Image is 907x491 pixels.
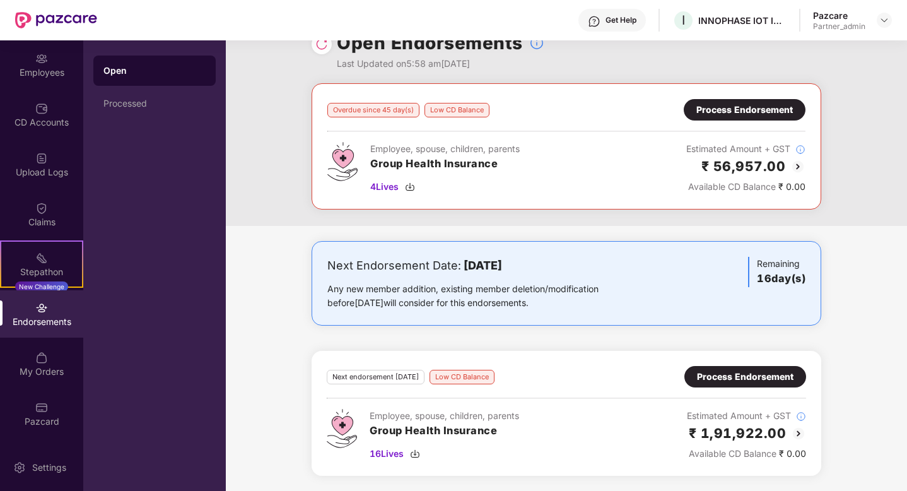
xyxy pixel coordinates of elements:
[791,426,806,441] img: svg+xml;base64,PHN2ZyBpZD0iQmFjay0yMHgyMCIgeG1sbnM9Imh0dHA6Ly93d3cudzMub3JnLzIwMDAvc3ZnIiB3aWR0aD...
[35,152,48,165] img: svg+xml;base64,PHN2ZyBpZD0iVXBsb2FkX0xvZ3MiIGRhdGEtbmFtZT0iVXBsb2FkIExvZ3MiIHhtbG5zPSJodHRwOi8vd3...
[430,370,494,384] div: Low CD Balance
[13,461,26,474] img: svg+xml;base64,PHN2ZyBpZD0iU2V0dGluZy0yMHgyMCIgeG1sbnM9Imh0dHA6Ly93d3cudzMub3JnLzIwMDAvc3ZnIiB3aW...
[689,448,776,459] span: Available CD Balance
[327,257,638,275] div: Next Endorsement Date:
[696,103,793,117] div: Process Endorsement
[410,449,420,459] img: svg+xml;base64,PHN2ZyBpZD0iRG93bmxvYWQtMzJ4MzIiIHhtbG5zPSJodHRwOi8vd3d3LnczLm9yZy8yMDAwL3N2ZyIgd2...
[1,266,82,278] div: Stepathon
[688,181,776,192] span: Available CD Balance
[686,180,805,194] div: ₹ 0.00
[35,52,48,65] img: svg+xml;base64,PHN2ZyBpZD0iRW1wbG95ZWVzIiB4bWxucz0iaHR0cDovL3d3dy53My5vcmcvMjAwMC9zdmciIHdpZHRoPS...
[370,156,520,172] h3: Group Health Insurance
[748,257,805,287] div: Remaining
[327,282,638,310] div: Any new member addition, existing member deletion/modification before [DATE] will consider for th...
[35,202,48,215] img: svg+xml;base64,PHN2ZyBpZD0iQ2xhaW0iIHhtbG5zPSJodHRwOi8vd3d3LnczLm9yZy8yMDAwL3N2ZyIgd2lkdGg9IjIwIi...
[370,409,519,423] div: Employee, spouse, children, parents
[464,259,502,272] b: [DATE]
[796,411,806,422] img: svg+xml;base64,PHN2ZyBpZD0iSW5mb18tXzMyeDMyIiBkYXRhLW5hbWU9IkluZm8gLSAzMngzMiIgeG1sbnM9Imh0dHA6Ly...
[35,102,48,115] img: svg+xml;base64,PHN2ZyBpZD0iQ0RfQWNjb3VudHMiIGRhdGEtbmFtZT0iQ0QgQWNjb3VudHMiIHhtbG5zPSJodHRwOi8vd3...
[35,401,48,414] img: svg+xml;base64,PHN2ZyBpZD0iUGF6Y2FyZCIgeG1sbnM9Imh0dHA6Ly93d3cudzMub3JnLzIwMDAvc3ZnIiB3aWR0aD0iMj...
[606,15,636,25] div: Get Help
[405,182,415,192] img: svg+xml;base64,PHN2ZyBpZD0iRG93bmxvYWQtMzJ4MzIiIHhtbG5zPSJodHRwOi8vd3d3LnczLm9yZy8yMDAwL3N2ZyIgd2...
[327,142,358,181] img: svg+xml;base64,PHN2ZyB4bWxucz0iaHR0cDovL3d3dy53My5vcmcvMjAwMC9zdmciIHdpZHRoPSI0Ny43MTQiIGhlaWdodD...
[686,142,805,156] div: Estimated Amount + GST
[757,271,805,287] h3: 16 day(s)
[337,29,523,57] h1: Open Endorsements
[15,12,97,28] img: New Pazcare Logo
[588,15,600,28] img: svg+xml;base64,PHN2ZyBpZD0iSGVscC0zMngzMiIgeG1sbnM9Imh0dHA6Ly93d3cudzMub3JnLzIwMDAvc3ZnIiB3aWR0aD...
[370,447,404,461] span: 16 Lives
[337,57,544,71] div: Last Updated on 5:58 am[DATE]
[879,15,889,25] img: svg+xml;base64,PHN2ZyBpZD0iRHJvcGRvd24tMzJ4MzIiIHhtbG5zPSJodHRwOi8vd3d3LnczLm9yZy8yMDAwL3N2ZyIgd2...
[682,13,685,28] span: I
[698,15,787,27] div: INNOPHASE IOT INDIA PRIVATE LIMITED
[28,461,70,474] div: Settings
[315,38,328,50] img: svg+xml;base64,PHN2ZyBpZD0iUmVsb2FkLTMyeDMyIiB4bWxucz0iaHR0cDovL3d3dy53My5vcmcvMjAwMC9zdmciIHdpZH...
[370,423,519,439] h3: Group Health Insurance
[35,352,48,364] img: svg+xml;base64,PHN2ZyBpZD0iTXlfT3JkZXJzIiBkYXRhLW5hbWU9Ik15IE9yZGVycyIgeG1sbnM9Imh0dHA6Ly93d3cudz...
[790,159,805,174] img: svg+xml;base64,PHN2ZyBpZD0iQmFjay0yMHgyMCIgeG1sbnM9Imh0dHA6Ly93d3cudzMub3JnLzIwMDAvc3ZnIiB3aWR0aD...
[15,281,68,292] div: New Challenge
[701,156,786,177] h2: ₹ 56,957.00
[35,302,48,314] img: svg+xml;base64,PHN2ZyBpZD0iRW5kb3JzZW1lbnRzIiB4bWxucz0iaHR0cDovL3d3dy53My5vcmcvMjAwMC9zdmciIHdpZH...
[103,98,206,109] div: Processed
[327,409,357,448] img: svg+xml;base64,PHN2ZyB4bWxucz0iaHR0cDovL3d3dy53My5vcmcvMjAwMC9zdmciIHdpZHRoPSI0Ny43MTQiIGhlaWdodD...
[689,423,787,444] h2: ₹ 1,91,922.00
[327,370,424,384] div: Next endorsement [DATE]
[529,35,544,50] img: svg+xml;base64,PHN2ZyBpZD0iSW5mb18tXzMyeDMyIiBkYXRhLW5hbWU9IkluZm8gLSAzMngzMiIgeG1sbnM9Imh0dHA6Ly...
[35,252,48,264] img: svg+xml;base64,PHN2ZyB4bWxucz0iaHR0cDovL3d3dy53My5vcmcvMjAwMC9zdmciIHdpZHRoPSIyMSIgaGVpZ2h0PSIyMC...
[795,145,805,155] img: svg+xml;base64,PHN2ZyBpZD0iSW5mb18tXzMyeDMyIiBkYXRhLW5hbWU9IkluZm8gLSAzMngzMiIgeG1sbnM9Imh0dHA6Ly...
[424,103,489,117] div: Low CD Balance
[103,64,206,77] div: Open
[370,142,520,156] div: Employee, spouse, children, parents
[687,447,806,461] div: ₹ 0.00
[687,409,806,423] div: Estimated Amount + GST
[327,103,419,117] div: Overdue since 45 day(s)
[697,370,793,384] div: Process Endorsement
[813,21,865,32] div: Partner_admin
[370,180,399,194] span: 4 Lives
[813,9,865,21] div: Pazcare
